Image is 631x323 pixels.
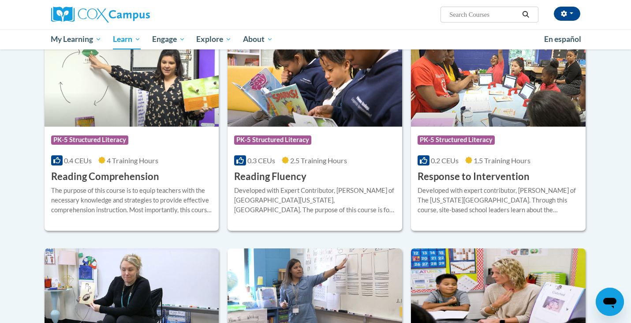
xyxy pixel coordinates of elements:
[51,34,101,45] span: My Learning
[237,29,279,49] a: About
[411,37,586,231] a: Course LogoPK-5 Structured Literacy0.2 CEUs1.5 Training Hours Response to InterventionDeveloped w...
[290,156,347,165] span: 2.5 Training Hours
[107,156,158,165] span: 4 Training Hours
[418,186,579,215] div: Developed with expert contributor, [PERSON_NAME] of The [US_STATE][GEOGRAPHIC_DATA]. Through this...
[51,7,219,23] a: Cox Campus
[519,9,532,20] button: Search
[247,156,275,165] span: 0.3 CEUs
[411,37,586,127] img: Course Logo
[234,135,311,144] span: PK-5 Structured Literacy
[146,29,191,49] a: Engage
[107,29,146,49] a: Learn
[418,170,530,184] h3: Response to Intervention
[45,37,219,231] a: Course LogoPK-5 Structured Literacy0.4 CEUs4 Training Hours Reading ComprehensionThe purpose of t...
[474,156,530,165] span: 1.5 Training Hours
[234,170,306,184] h3: Reading Fluency
[538,30,587,49] a: En español
[45,37,219,127] img: Course Logo
[51,135,128,144] span: PK-5 Structured Literacy
[431,156,459,165] span: 0.2 CEUs
[228,37,402,231] a: Course LogoPK-5 Structured Literacy0.3 CEUs2.5 Training Hours Reading FluencyDeveloped with Exper...
[243,34,273,45] span: About
[64,156,92,165] span: 0.4 CEUs
[51,186,213,215] div: The purpose of this course is to equip teachers with the necessary knowledge and strategies to pr...
[228,37,402,127] img: Course Logo
[38,29,594,49] div: Main menu
[45,29,108,49] a: My Learning
[596,288,624,316] iframe: Button to launch messaging window
[190,29,237,49] a: Explore
[234,186,396,215] div: Developed with Expert Contributor, [PERSON_NAME] of [GEOGRAPHIC_DATA][US_STATE], [GEOGRAPHIC_DATA...
[448,9,519,20] input: Search Courses
[51,170,159,184] h3: Reading Comprehension
[418,135,495,144] span: PK-5 Structured Literacy
[196,34,231,45] span: Explore
[51,7,150,23] img: Cox Campus
[544,34,581,44] span: En español
[113,34,141,45] span: Learn
[554,7,580,21] button: Account Settings
[152,34,185,45] span: Engage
